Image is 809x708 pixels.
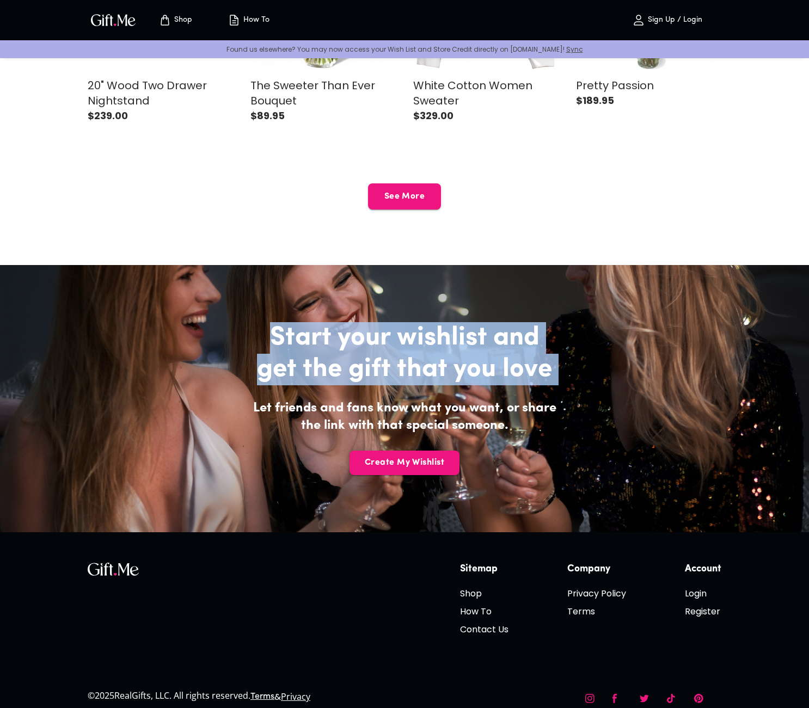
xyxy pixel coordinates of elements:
button: How To [218,3,278,38]
img: GiftMe Logo [89,12,138,28]
img: how-to.svg [228,14,241,27]
h6: Login [685,587,721,600]
h6: Account [685,563,721,576]
p: $89.95 [250,108,396,123]
a: Privacy [281,691,310,703]
h6: How To [460,605,508,618]
button: GiftMe Logo [88,14,139,27]
a: Terms [250,692,274,701]
h6: Register [685,605,721,618]
h5: 20" Wood Two Drawer Nightstand [88,78,233,108]
p: Sign Up / Login [645,16,702,25]
p: $189.95 [576,93,654,108]
button: Sign Up / Login [612,3,721,38]
a: Sync [566,45,583,54]
h6: Company [567,563,626,576]
h6: Terms [567,605,626,618]
img: GiftMe Logo [88,563,139,576]
p: Found us elsewhere? You may now access your Wish List and Store Credit directly on [DOMAIN_NAME]! [9,45,800,54]
h2: Start your wishlist and get the gift that you love [248,322,561,385]
h6: Shop [460,587,508,600]
p: How To [241,16,269,25]
h5: White Cotton Women Sweater [413,78,559,108]
p: © 2025 RealGifts, LLC. All rights reserved. [88,688,250,703]
h4: Let friends and fans know what you want, or share the link with that special someone. [248,399,561,434]
button: Create My Wishlist [350,451,459,475]
button: See More [368,183,441,210]
h6: Sitemap [460,563,508,576]
h5: The Sweeter Than Ever Bouquet [250,78,396,108]
p: $239.00 [88,108,233,123]
span: Create My Wishlist [350,457,459,469]
button: Store page [145,3,205,38]
p: $329.00 [413,108,559,123]
h6: Privacy Policy [567,587,626,600]
p: Shop [171,16,192,25]
span: See More [368,190,441,202]
h5: Pretty Passion [576,78,654,93]
h6: Contact Us [460,623,508,636]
